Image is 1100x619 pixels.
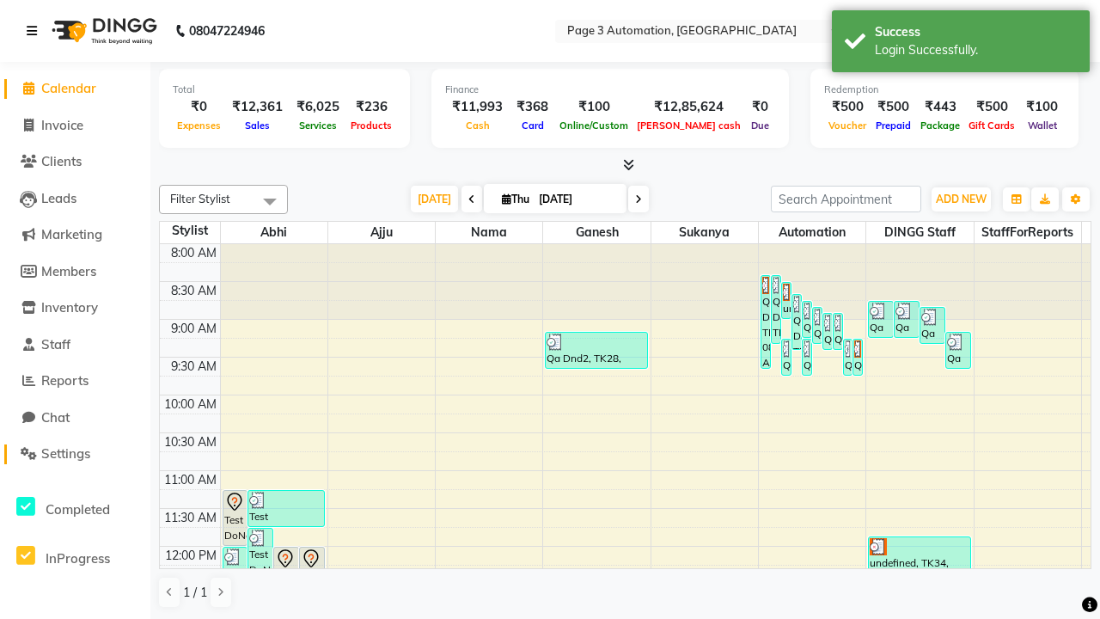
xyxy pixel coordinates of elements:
[916,97,964,117] div: ₹443
[782,340,791,375] div: Qa Dnd2, TK31, 09:15 AM-09:45 AM, Hair cut Below 12 years (Boy)
[41,336,70,352] span: Staff
[823,314,832,349] div: Qa Dnd2, TK25, 08:55 AM-09:25 AM, Hair Cut By Expert-Men
[964,120,1019,132] span: Gift Cards
[875,41,1077,59] div: Login Successfully.
[747,120,773,132] span: Due
[41,263,96,279] span: Members
[346,97,396,117] div: ₹236
[534,187,620,212] input: 2025-09-04
[761,276,770,368] div: Qa Dnd2, TK18, 08:25 AM-09:40 AM, Hair Cut By Expert-Men,Hair Cut-Men
[41,226,102,242] span: Marketing
[4,79,146,99] a: Calendar
[162,547,220,565] div: 12:00 PM
[41,117,83,133] span: Invoice
[517,120,548,132] span: Card
[41,80,96,96] span: Calendar
[4,152,146,172] a: Clients
[4,262,146,282] a: Members
[161,395,220,414] div: 10:00 AM
[869,537,969,573] div: undefined, TK34, 11:52 AM-12:22 PM, Hair Cut-Men
[946,333,970,368] div: Qa Dnd2, TK29, 09:10 AM-09:40 AM, Hair cut Below 12 years (Boy)
[745,97,775,117] div: ₹0
[803,302,811,337] div: Qa Dnd2, TK19, 08:45 AM-09:15 AM, Hair cut Below 12 years (Boy)
[168,282,220,300] div: 8:30 AM
[964,97,1019,117] div: ₹500
[498,193,534,205] span: Thu
[782,283,791,318] div: undefined, TK17, 08:30 AM-09:00 AM, Hair cut Below 12 years (Boy)
[824,120,871,132] span: Voucher
[869,302,893,337] div: Qa Dnd2, TK20, 08:45 AM-09:15 AM, Hair Cut By Expert-Men
[221,222,327,243] span: Abhi
[170,192,230,205] span: Filter Stylist
[328,222,435,243] span: Ajju
[895,302,919,337] div: Qa Dnd2, TK21, 08:45 AM-09:15 AM, Hair Cut By Expert-Men
[41,409,70,426] span: Chat
[46,550,110,567] span: InProgress
[160,222,220,240] div: Stylist
[161,509,220,527] div: 11:30 AM
[844,340,852,375] div: Qa Dnd2, TK33, 09:15 AM-09:45 AM, Hair cut Below 12 years (Boy)
[161,433,220,451] div: 10:30 AM
[189,7,265,55] b: 08047224946
[41,372,89,389] span: Reports
[834,314,842,349] div: Qa Dnd2, TK26, 08:55 AM-09:25 AM, Hair Cut By Expert-Men
[813,308,822,343] div: Qa Dnd2, TK24, 08:50 AM-09:20 AM, Hair Cut By Expert-Men
[824,83,1065,97] div: Redemption
[555,97,632,117] div: ₹100
[173,120,225,132] span: Expenses
[4,189,146,209] a: Leads
[936,193,987,205] span: ADD NEW
[4,116,146,136] a: Invoice
[1019,97,1065,117] div: ₹100
[543,222,650,243] span: Ganesh
[632,97,745,117] div: ₹12,85,624
[871,120,915,132] span: Prepaid
[546,333,646,368] div: Qa Dnd2, TK28, 09:10 AM-09:40 AM, Hair cut Below 12 years (Boy)
[866,222,973,243] span: DINGG Staff
[555,120,632,132] span: Online/Custom
[248,529,272,583] div: Test DoNotDelete, TK14, 11:45 AM-12:30 PM, Hair Cut-Men
[168,358,220,376] div: 9:30 AM
[445,83,775,97] div: Finance
[41,299,98,316] span: Inventory
[932,187,991,211] button: ADD NEW
[300,548,324,602] div: Test DoNotDelete, TK06, 12:00 PM-12:45 PM, Hair Cut-Men
[4,408,146,428] a: Chat
[920,308,944,343] div: Qa Dnd2, TK22, 08:50 AM-09:20 AM, Hair cut Below 12 years (Boy)
[4,225,146,245] a: Marketing
[41,153,82,169] span: Clients
[759,222,865,243] span: Automation
[792,295,801,349] div: Qa Dnd2, TK27, 08:40 AM-09:25 AM, Hair Cut-Men
[168,320,220,338] div: 9:00 AM
[295,120,341,132] span: Services
[436,222,542,243] span: Nama
[241,120,274,132] span: Sales
[346,120,396,132] span: Products
[248,491,323,526] div: Test DoNotDelete, TK12, 11:15 AM-11:45 AM, Hair Cut By Expert-Men
[225,97,290,117] div: ₹12,361
[4,335,146,355] a: Staff
[173,83,396,97] div: Total
[173,97,225,117] div: ₹0
[871,97,916,117] div: ₹500
[1024,120,1061,132] span: Wallet
[46,501,110,518] span: Completed
[44,7,162,55] img: logo
[445,97,510,117] div: ₹11,993
[772,276,780,343] div: Qa Dnd2, TK23, 08:25 AM-09:20 AM, Special Hair Wash- Men
[803,340,811,375] div: Qa Dnd2, TK32, 09:15 AM-09:45 AM, Hair cut Below 12 years (Boy)
[461,120,494,132] span: Cash
[916,120,964,132] span: Package
[168,244,220,262] div: 8:00 AM
[824,97,871,117] div: ₹500
[771,186,921,212] input: Search Appointment
[853,340,862,375] div: Qa Dnd2, TK30, 09:15 AM-09:45 AM, Hair cut Below 12 years (Boy)
[4,298,146,318] a: Inventory
[290,97,346,117] div: ₹6,025
[975,222,1081,243] span: StaffForReports
[632,120,745,132] span: [PERSON_NAME] cash
[41,445,90,462] span: Settings
[183,584,207,602] span: 1 / 1
[4,444,146,464] a: Settings
[223,491,247,545] div: Test DoNotDelete, TK09, 11:15 AM-12:00 PM, Hair Cut-Men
